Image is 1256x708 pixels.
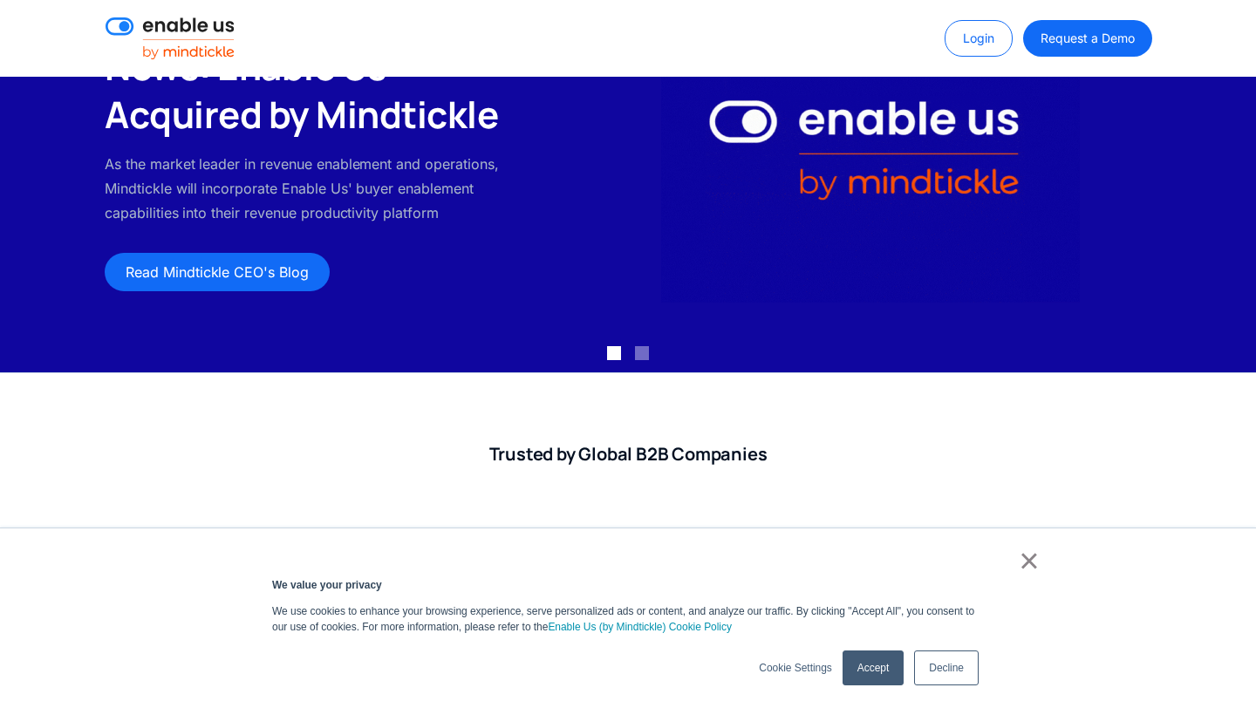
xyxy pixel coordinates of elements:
strong: We value your privacy [272,579,382,591]
a: Request a Demo [1023,20,1151,57]
a: Accept [843,650,904,685]
h2: Trusted by Global B2B Companies [105,443,1151,466]
p: We use cookies to enhance your browsing experience, serve personalized ads or content, and analyz... [272,603,984,635]
h2: News: Enable Us Acquired by Mindtickle [105,43,521,138]
a: Login [945,20,1013,57]
div: Show slide 2 of 2 [635,346,649,360]
a: Read Mindtickle CEO's Blog [105,253,330,291]
a: Cookie Settings [759,660,831,676]
a: Decline [914,650,979,685]
div: Show slide 1 of 2 [607,346,621,360]
iframe: Qualified Messenger [1176,628,1256,708]
a: Enable Us (by Mindtickle) Cookie Policy [548,619,732,635]
a: × [1019,553,1040,568]
p: As the market leader in revenue enablement and operations, Mindtickle will incorporate Enable Us'... [105,152,521,225]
